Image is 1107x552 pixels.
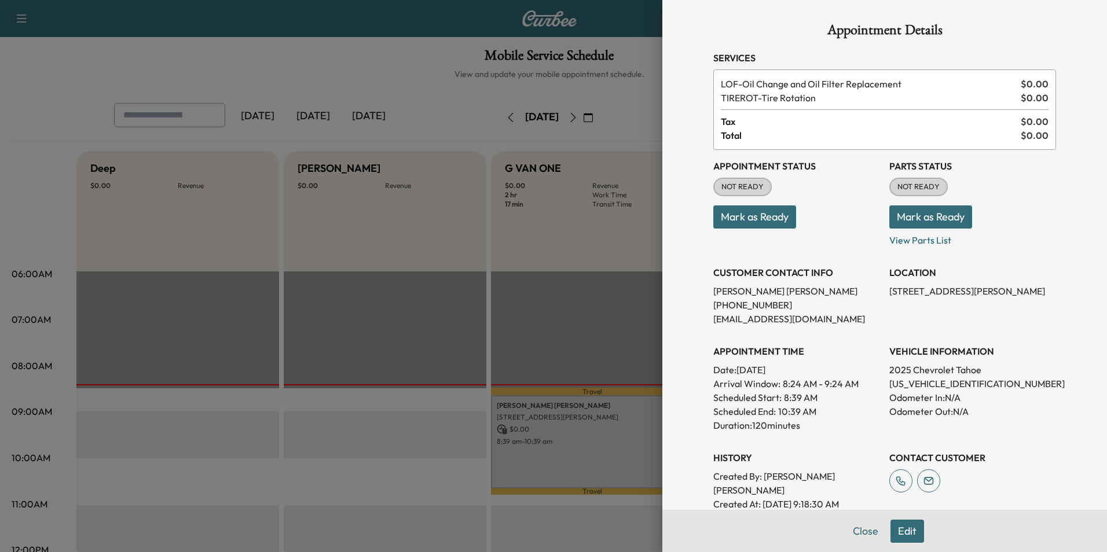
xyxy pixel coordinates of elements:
p: Odometer In: N/A [889,391,1056,404]
span: NOT READY [890,181,947,193]
h3: CUSTOMER CONTACT INFO [713,266,880,279]
h3: Parts Status [889,159,1056,173]
h1: Appointment Details [713,23,1056,42]
p: Created At : [DATE] 9:18:30 AM [713,497,880,511]
p: Created By : [PERSON_NAME] [PERSON_NAME] [713,469,880,497]
span: $ 0.00 [1021,77,1049,91]
p: Scheduled End: [713,404,776,418]
span: 8:24 AM - 9:24 AM [783,377,859,391]
h3: History [713,451,880,465]
p: Arrival Window: [713,377,880,391]
p: 8:39 AM [784,391,818,404]
p: [EMAIL_ADDRESS][DOMAIN_NAME] [713,312,880,326]
p: 2025 Chevrolet Tahoe [889,363,1056,377]
p: [STREET_ADDRESS][PERSON_NAME] [889,284,1056,298]
button: Close [845,520,886,543]
p: 10:39 AM [778,404,816,418]
span: $ 0.00 [1021,115,1049,128]
h3: LOCATION [889,266,1056,279]
h3: Appointment Status [713,159,880,173]
p: Scheduled Start: [713,391,782,404]
span: Tax [721,115,1021,128]
button: Mark as Ready [713,205,796,229]
p: [PERSON_NAME] [PERSON_NAME] [713,284,880,298]
span: Oil Change and Oil Filter Replacement [721,77,1016,91]
h3: VEHICLE INFORMATION [889,344,1056,358]
h3: APPOINTMENT TIME [713,344,880,358]
span: Total [721,128,1021,142]
span: $ 0.00 [1021,91,1049,105]
p: [US_VEHICLE_IDENTIFICATION_NUMBER] [889,377,1056,391]
p: View Parts List [889,229,1056,247]
button: Mark as Ready [889,205,972,229]
span: NOT READY [714,181,771,193]
span: $ 0.00 [1021,128,1049,142]
p: [PHONE_NUMBER] [713,298,880,312]
h3: CONTACT CUSTOMER [889,451,1056,465]
p: Duration: 120 minutes [713,418,880,432]
h3: Services [713,51,1056,65]
p: Odometer Out: N/A [889,404,1056,418]
p: Date: [DATE] [713,363,880,377]
button: Edit [890,520,924,543]
span: Tire Rotation [721,91,1016,105]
